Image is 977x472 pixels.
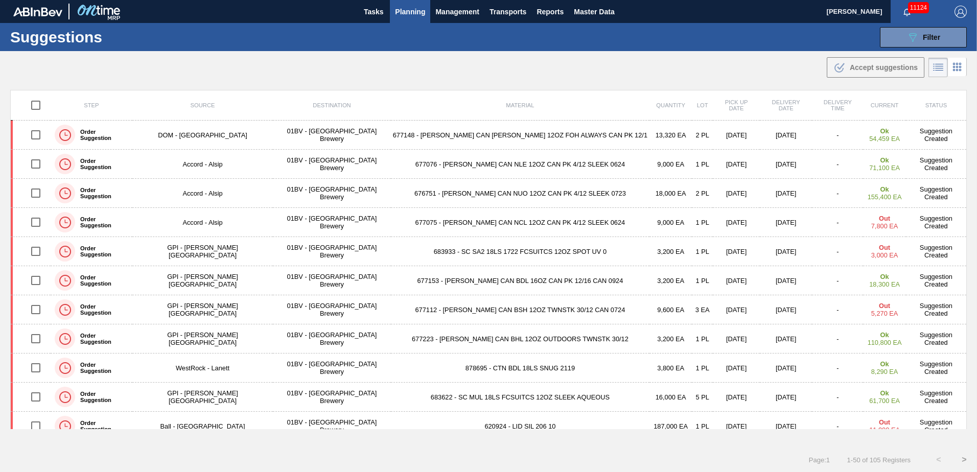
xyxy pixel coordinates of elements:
[11,295,967,324] a: Order SuggestionGPI - [PERSON_NAME][GEOGRAPHIC_DATA]01BV - [GEOGRAPHIC_DATA] Brewery677112 - [PER...
[692,150,713,179] td: 1 PL
[928,58,948,77] div: List Vision
[760,179,812,208] td: [DATE]
[191,102,215,108] span: Source
[273,383,391,412] td: 01BV - [GEOGRAPHIC_DATA] Brewery
[273,295,391,324] td: 01BV - [GEOGRAPHIC_DATA] Brewery
[692,208,713,237] td: 1 PL
[391,412,649,441] td: 620924 - LID SIL 206 10
[880,127,889,135] strong: Ok
[760,208,812,237] td: [DATE]
[713,208,760,237] td: [DATE]
[906,383,967,412] td: Suggestion Created
[13,7,62,16] img: TNhmsLtSVTkK8tSr43FrP2fwEKptu5GPRR3wAAAABJRU5ErkJggg==
[812,121,863,150] td: -
[313,102,351,108] span: Destination
[132,237,273,266] td: GPI - [PERSON_NAME][GEOGRAPHIC_DATA]
[692,237,713,266] td: 1 PL
[273,237,391,266] td: 01BV - [GEOGRAPHIC_DATA] Brewery
[692,121,713,150] td: 2 PL
[692,266,713,295] td: 1 PL
[75,274,128,287] label: Order Suggestion
[273,324,391,353] td: 01BV - [GEOGRAPHIC_DATA] Brewery
[697,102,708,108] span: Lot
[692,324,713,353] td: 1 PL
[75,245,128,257] label: Order Suggestion
[906,266,967,295] td: Suggestion Created
[391,121,649,150] td: 677148 - [PERSON_NAME] CAN [PERSON_NAME] 12OZ FOH ALWAYS CAN PK 12/1
[879,302,890,310] strong: Out
[906,237,967,266] td: Suggestion Created
[692,295,713,324] td: 3 EA
[869,426,900,434] span: 11,000 EA
[75,420,128,432] label: Order Suggestion
[395,6,425,18] span: Planning
[649,266,692,295] td: 3,200 EA
[891,5,923,19] button: Notifications
[391,383,649,412] td: 683622 - SC MUL 18LS FCSUITCS 12OZ SLEEK AQUEOUS
[809,456,830,464] span: Page : 1
[812,324,863,353] td: -
[75,187,128,199] label: Order Suggestion
[824,99,852,111] span: Delivery Time
[273,208,391,237] td: 01BV - [GEOGRAPHIC_DATA] Brewery
[11,121,967,150] a: Order SuggestionDOM - [GEOGRAPHIC_DATA]01BV - [GEOGRAPHIC_DATA] Brewery677148 - [PERSON_NAME] CAN...
[11,237,967,266] a: Order SuggestionGPI - [PERSON_NAME][GEOGRAPHIC_DATA]01BV - [GEOGRAPHIC_DATA] Brewery683933 - SC S...
[649,383,692,412] td: 16,000 EA
[906,208,967,237] td: Suggestion Created
[812,179,863,208] td: -
[906,150,967,179] td: Suggestion Created
[760,121,812,150] td: [DATE]
[391,324,649,353] td: 677223 - [PERSON_NAME] CAN BHL 12OZ OUTDOORS TWNSTK 30/12
[713,150,760,179] td: [DATE]
[869,280,900,288] span: 18,300 EA
[760,353,812,383] td: [DATE]
[760,237,812,266] td: [DATE]
[880,389,889,397] strong: Ok
[879,244,890,251] strong: Out
[75,216,128,228] label: Order Suggestion
[391,208,649,237] td: 677075 - [PERSON_NAME] CAN NCL 12OZ CAN PK 4/12 SLEEK 0624
[880,156,889,164] strong: Ok
[772,99,800,111] span: Delivery Date
[871,222,898,230] span: 7,800 EA
[132,208,273,237] td: Accord - Alsip
[812,383,863,412] td: -
[713,412,760,441] td: [DATE]
[760,412,812,441] td: [DATE]
[649,412,692,441] td: 187,000 EA
[879,215,890,222] strong: Out
[850,63,918,72] span: Accept suggestions
[649,121,692,150] td: 13,320 EA
[132,150,273,179] td: Accord - Alsip
[490,6,526,18] span: Transports
[760,324,812,353] td: [DATE]
[391,295,649,324] td: 677112 - [PERSON_NAME] CAN BSH 12OZ TWNSTK 30/12 CAN 0724
[869,164,900,172] span: 71,100 EA
[75,303,128,316] label: Order Suggestion
[75,391,128,403] label: Order Suggestion
[132,412,273,441] td: Ball - [GEOGRAPHIC_DATA]
[649,208,692,237] td: 9,000 EA
[75,333,128,345] label: Order Suggestion
[132,295,273,324] td: GPI - [PERSON_NAME][GEOGRAPHIC_DATA]
[75,158,128,170] label: Order Suggestion
[845,456,911,464] span: 1 - 50 of 105 Registers
[84,102,99,108] span: Step
[132,266,273,295] td: GPI - [PERSON_NAME][GEOGRAPHIC_DATA]
[713,324,760,353] td: [DATE]
[713,237,760,266] td: [DATE]
[75,362,128,374] label: Order Suggestion
[132,121,273,150] td: DOM - [GEOGRAPHIC_DATA]
[11,353,967,383] a: Order SuggestionWestRock - Lanett01BV - [GEOGRAPHIC_DATA] Brewery878695 - CTN BDL 18LS SNUG 21193...
[923,33,940,41] span: Filter
[868,339,902,346] span: 110,800 EA
[11,412,967,441] a: Order SuggestionBall - [GEOGRAPHIC_DATA]01BV - [GEOGRAPHIC_DATA] Brewery620924 - LID SIL 206 1018...
[713,295,760,324] td: [DATE]
[649,179,692,208] td: 18,000 EA
[11,208,967,237] a: Order SuggestionAccord - Alsip01BV - [GEOGRAPHIC_DATA] Brewery677075 - [PERSON_NAME] CAN NCL 12OZ...
[906,353,967,383] td: Suggestion Created
[391,266,649,295] td: 677153 - [PERSON_NAME] CAN BDL 16OZ CAN PK 12/16 CAN 0924
[713,121,760,150] td: [DATE]
[760,150,812,179] td: [DATE]
[812,150,863,179] td: -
